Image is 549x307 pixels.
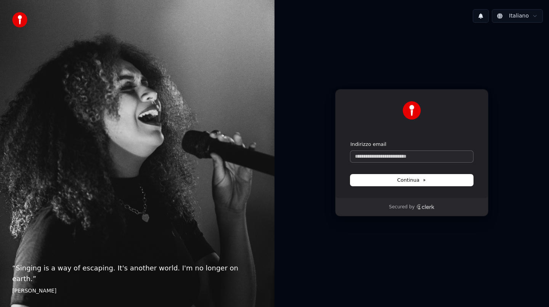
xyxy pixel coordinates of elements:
footer: [PERSON_NAME] [12,287,262,295]
a: Clerk logo [416,204,435,209]
img: youka [12,12,27,27]
img: Youka [403,101,421,120]
span: Continua [397,177,426,184]
p: Secured by [389,204,414,210]
p: “ Singing is a way of escaping. It's another world. I'm no longer on earth. ” [12,263,262,284]
button: Continua [350,174,473,186]
label: Indirizzo email [350,141,386,148]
